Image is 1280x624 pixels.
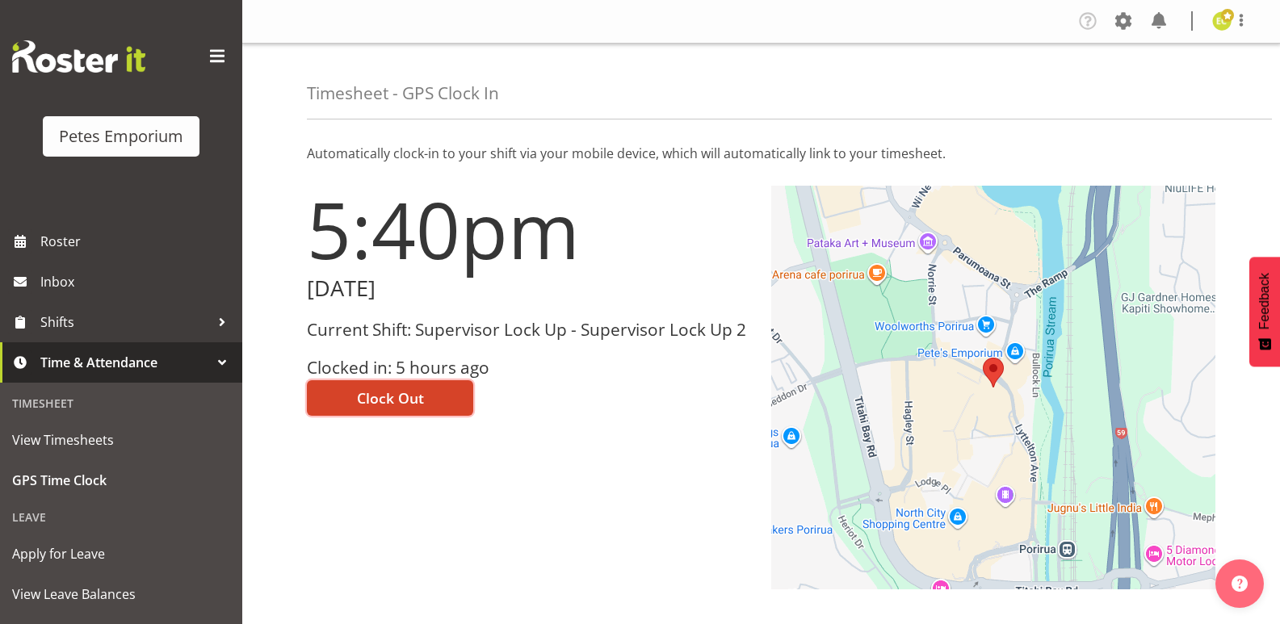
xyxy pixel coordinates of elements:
div: Timesheet [4,387,238,420]
img: help-xxl-2.png [1232,576,1248,592]
div: Leave [4,500,238,534]
h2: [DATE] [307,276,752,301]
span: View Timesheets [12,428,230,452]
span: Time & Attendance [40,350,210,375]
span: Feedback [1257,273,1272,329]
h1: 5:40pm [307,186,752,273]
a: View Leave Balances [4,574,238,614]
h3: Current Shift: Supervisor Lock Up - Supervisor Lock Up 2 [307,320,752,339]
img: emma-croft7499.jpg [1212,11,1232,31]
img: Rosterit website logo [12,40,145,73]
span: Shifts [40,310,210,334]
span: Roster [40,229,234,253]
div: Petes Emporium [59,124,183,149]
p: Automatically clock-in to your shift via your mobile device, which will automatically link to you... [307,144,1215,163]
span: GPS Time Clock [12,468,230,492]
span: Clock Out [357,387,424,408]
h3: Clocked in: 5 hours ago [307,358,752,377]
h4: Timesheet - GPS Clock In [307,84,499,103]
a: GPS Time Clock [4,460,238,500]
button: Clock Out [307,380,473,416]
a: View Timesheets [4,420,238,460]
button: Feedback - Show survey [1249,257,1280,366]
a: Apply for Leave [4,534,238,574]
span: Inbox [40,270,234,294]
span: Apply for Leave [12,542,230,566]
span: View Leave Balances [12,582,230,606]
